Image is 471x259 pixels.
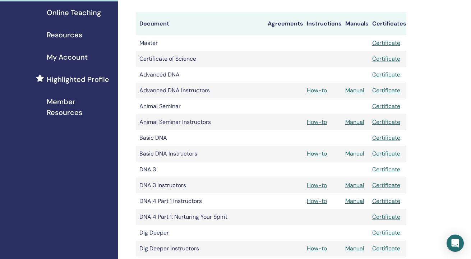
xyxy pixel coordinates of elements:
[264,12,303,35] th: Agreements
[47,29,82,40] span: Resources
[47,52,88,63] span: My Account
[342,12,369,35] th: Manuals
[47,7,101,18] span: Online Teaching
[307,245,327,252] a: How-to
[372,150,400,157] a: Certificate
[136,83,264,98] td: Advanced DNA Instructors
[372,87,400,94] a: Certificate
[136,193,264,209] td: DNA 4 Part 1 Instructors
[372,229,400,236] a: Certificate
[307,181,327,189] a: How-to
[307,150,327,157] a: How-to
[136,67,264,83] td: Advanced DNA
[372,118,400,126] a: Certificate
[307,118,327,126] a: How-to
[136,51,264,67] td: Certificate of Science
[372,55,400,63] a: Certificate
[372,71,400,78] a: Certificate
[372,39,400,47] a: Certificate
[136,225,264,241] td: Dig Deeper
[136,209,264,225] td: DNA 4 Part 1: Nurturing Your Spirit
[345,245,364,252] a: Manual
[372,245,400,252] a: Certificate
[47,74,109,85] span: Highlighted Profile
[136,162,264,177] td: DNA 3
[372,134,400,142] a: Certificate
[372,102,400,110] a: Certificate
[47,96,112,118] span: Member Resources
[303,12,342,35] th: Instructions
[447,235,464,252] div: Open Intercom Messenger
[136,114,264,130] td: Animal Seminar Instructors
[345,87,364,94] a: Manual
[136,12,264,35] th: Document
[345,197,364,205] a: Manual
[345,150,364,157] a: Manual
[369,12,406,35] th: Certificates
[136,146,264,162] td: Basic DNA Instructors
[307,87,327,94] a: How-to
[136,98,264,114] td: Animal Seminar
[345,118,364,126] a: Manual
[307,197,327,205] a: How-to
[136,35,264,51] td: Master
[136,177,264,193] td: DNA 3 Instructors
[345,181,364,189] a: Manual
[372,166,400,173] a: Certificate
[372,197,400,205] a: Certificate
[372,213,400,221] a: Certificate
[136,130,264,146] td: Basic DNA
[136,241,264,256] td: Dig Deeper Instructors
[372,181,400,189] a: Certificate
